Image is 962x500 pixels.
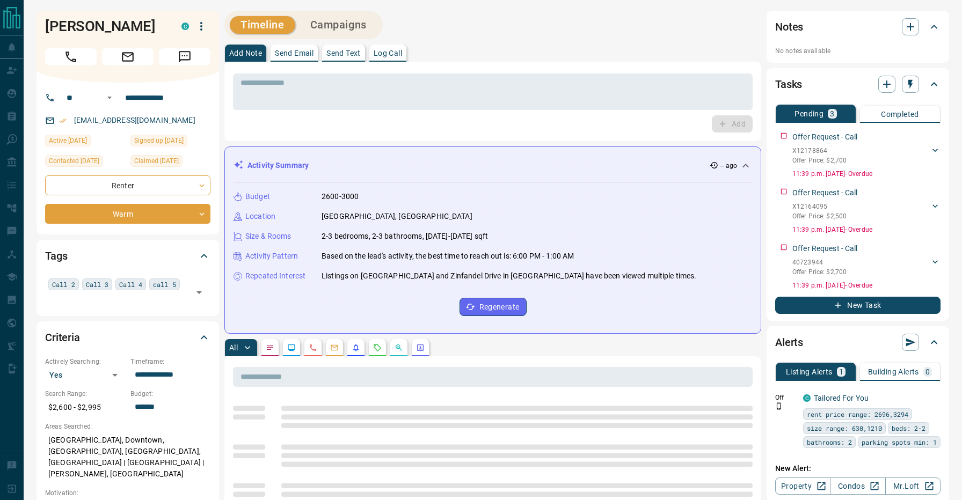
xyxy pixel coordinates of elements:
[795,110,823,117] p: Pending
[45,243,210,269] div: Tags
[792,243,858,254] p: Offer Request - Call
[881,111,919,118] p: Completed
[373,343,382,352] svg: Requests
[330,343,339,352] svg: Emails
[266,343,274,352] svg: Notes
[45,366,125,384] div: Yes
[245,270,305,282] p: Repeated Interest
[862,437,937,447] span: parking spots min: 1
[792,281,941,290] p: 11:39 p.m. [DATE] - Overdue
[287,343,296,352] svg: Lead Browsing Activity
[868,368,919,376] p: Building Alerts
[45,48,97,65] span: Call
[326,49,361,57] p: Send Text
[245,191,270,202] p: Budget
[416,343,425,352] svg: Agent Actions
[74,116,195,124] a: [EMAIL_ADDRESS][DOMAIN_NAME]
[45,18,165,35] h1: [PERSON_NAME]
[775,14,941,40] div: Notes
[322,211,472,222] p: [GEOGRAPHIC_DATA], [GEOGRAPHIC_DATA]
[229,344,238,351] p: All
[792,225,941,234] p: 11:39 p.m. [DATE] - Overdue
[102,48,154,65] span: Email
[275,49,314,57] p: Send Email
[130,389,210,399] p: Budget:
[59,117,67,124] svg: Email Verified
[45,175,210,195] div: Renter
[807,437,852,447] span: bathrooms: 2
[103,91,116,104] button: Open
[52,279,75,290] span: Call 2
[159,48,210,65] span: Message
[807,409,908,420] span: rent price range: 2696,3294
[352,343,360,352] svg: Listing Alerts
[792,202,847,211] p: X12164095
[45,399,125,416] p: $2,600 - $2,995
[792,267,847,277] p: Offer Price: $2,700
[786,368,833,376] p: Listing Alerts
[300,16,377,34] button: Campaigns
[49,156,99,166] span: Contacted [DATE]
[925,368,930,376] p: 0
[830,477,885,495] a: Condos
[134,156,179,166] span: Claimed [DATE]
[775,334,803,351] h2: Alerts
[792,255,941,279] div: 40723944Offer Price: $2,700
[775,76,802,93] h2: Tasks
[374,49,402,57] p: Log Call
[45,204,210,224] div: Warm
[45,422,210,431] p: Areas Searched:
[775,18,803,35] h2: Notes
[130,357,210,366] p: Timeframe:
[181,23,189,30] div: condos.ca
[792,131,858,143] p: Offer Request - Call
[45,155,125,170] div: Mon Jul 07 2025
[720,161,737,171] p: -- ago
[839,368,843,376] p: 1
[49,135,87,146] span: Active [DATE]
[792,169,941,179] p: 11:39 p.m. [DATE] - Overdue
[803,394,811,402] div: condos.ca
[45,357,125,366] p: Actively Searching:
[45,247,67,264] h2: Tags
[134,135,184,146] span: Signed up [DATE]
[234,156,752,175] div: Activity Summary-- ago
[86,279,109,290] span: Call 3
[229,49,262,57] p: Add Note
[309,343,317,352] svg: Calls
[792,156,847,165] p: Offer Price: $2,700
[245,231,291,242] p: Size & Rooms
[130,135,210,150] div: Fri Jun 20 2025
[775,477,830,495] a: Property
[830,110,834,117] p: 3
[45,325,210,350] div: Criteria
[45,135,125,150] div: Sun Aug 10 2025
[230,16,295,34] button: Timeline
[245,211,275,222] p: Location
[814,394,869,402] a: Tailored For You
[45,431,210,483] p: [GEOGRAPHIC_DATA], Downtown, [GEOGRAPHIC_DATA], [GEOGRAPHIC_DATA], [GEOGRAPHIC_DATA] | [GEOGRAPHI...
[130,155,210,170] div: Sat Jun 21 2025
[45,329,80,346] h2: Criteria
[245,251,298,262] p: Activity Pattern
[807,423,882,433] span: size range: 630,1210
[322,191,359,202] p: 2600-3000
[792,258,847,267] p: 40723944
[792,144,941,167] div: X12178864Offer Price: $2,700
[775,46,941,56] p: No notes available
[322,270,697,282] p: Listings on [GEOGRAPHIC_DATA] and Zinfandel Drive in [GEOGRAPHIC_DATA] have been viewed multiple ...
[792,211,847,221] p: Offer Price: $2,500
[775,329,941,355] div: Alerts
[775,402,783,410] svg: Push Notification Only
[775,297,941,314] button: New Task
[775,393,797,402] p: Off
[153,279,176,290] span: call 5
[460,298,527,316] button: Regenerate
[192,285,207,300] button: Open
[792,187,858,198] p: Offer Request - Call
[775,71,941,97] div: Tasks
[247,160,309,171] p: Activity Summary
[45,389,125,399] p: Search Range:
[792,146,847,156] p: X12178864
[792,200,941,223] div: X12164095Offer Price: $2,500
